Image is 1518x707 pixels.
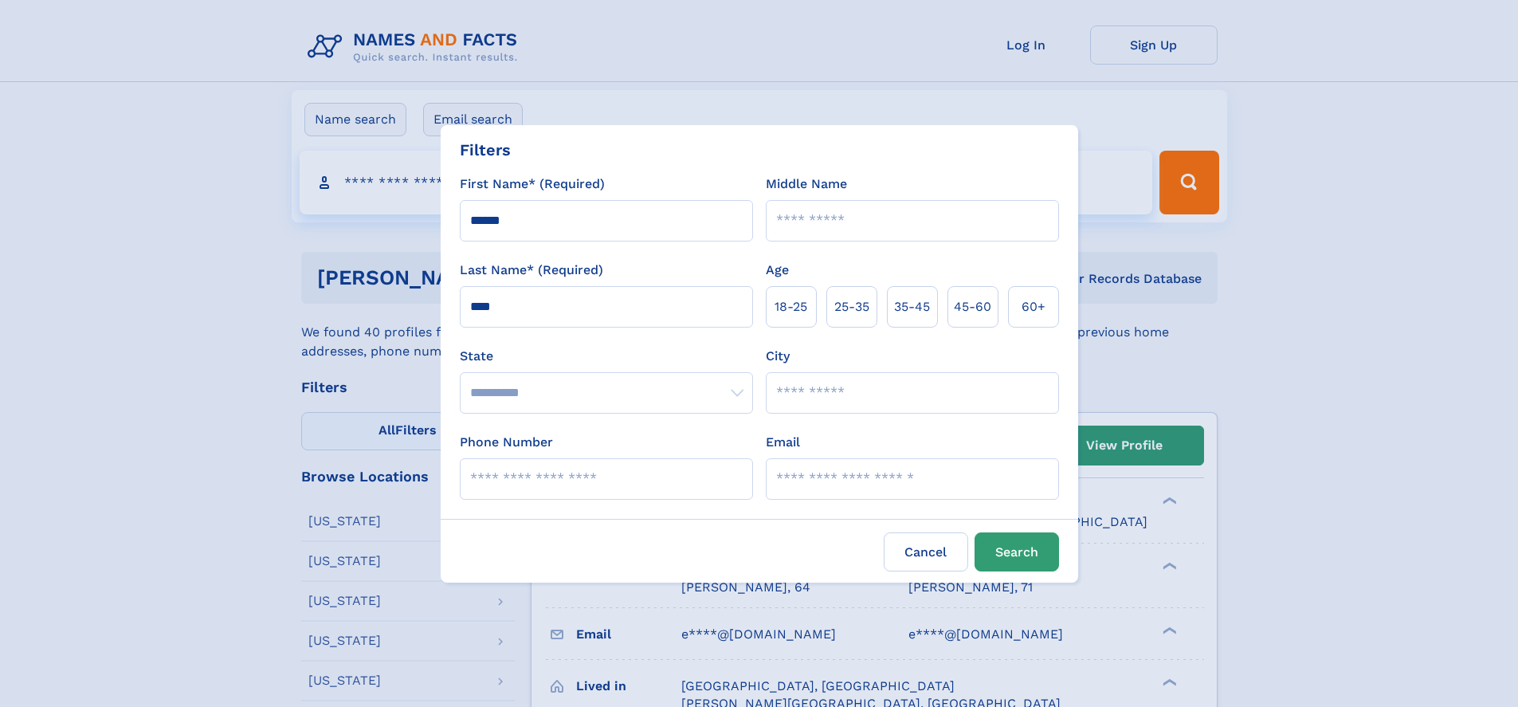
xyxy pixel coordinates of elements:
label: Email [766,433,800,452]
button: Search [975,532,1059,571]
label: Cancel [884,532,968,571]
span: 35‑45 [894,297,930,316]
label: Last Name* (Required) [460,261,603,280]
label: City [766,347,790,366]
span: 45‑60 [954,297,991,316]
label: Middle Name [766,175,847,194]
label: Age [766,261,789,280]
span: 18‑25 [775,297,807,316]
label: First Name* (Required) [460,175,605,194]
span: 25‑35 [834,297,869,316]
span: 60+ [1022,297,1045,316]
label: State [460,347,753,366]
label: Phone Number [460,433,553,452]
div: Filters [460,138,511,162]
